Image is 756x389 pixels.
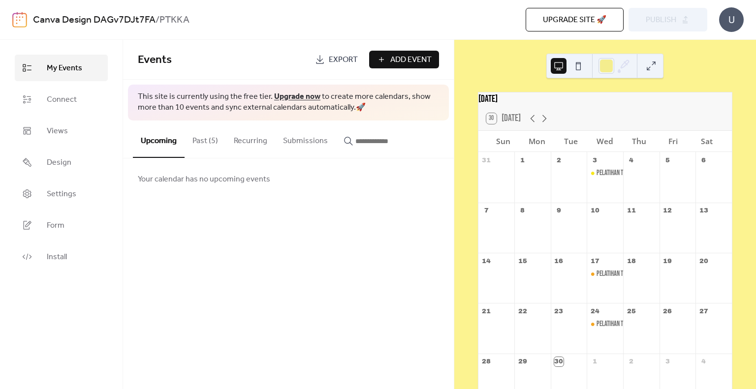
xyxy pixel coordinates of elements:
span: Events [138,49,172,71]
div: Wed [588,131,622,152]
div: 4 [699,357,708,366]
div: 26 [663,307,672,316]
div: Pelatihan Tenaga Kerja Konstruksi Kualifikasi Ahli Seri 23 [587,168,623,178]
div: 22 [518,307,527,316]
div: 2 [554,155,563,164]
div: 15 [518,256,527,265]
div: 3 [663,357,672,366]
b: PTKKA [159,11,189,30]
button: Upgrade site 🚀 [526,8,624,31]
div: 19 [663,256,672,265]
div: 8 [518,206,527,215]
div: Thu [622,131,656,152]
span: Settings [47,188,76,200]
a: Upgrade now [274,89,320,104]
span: My Events [47,62,82,74]
span: Add Event [390,54,432,66]
a: Design [15,149,108,176]
div: Fri [656,131,690,152]
span: Connect [47,94,77,106]
div: Sat [690,131,724,152]
div: 18 [627,256,635,265]
span: This site is currently using the free tier. to create more calendars, show more than 10 events an... [138,91,439,114]
div: 2 [627,357,635,366]
div: 29 [518,357,527,366]
button: Past (5) [185,120,226,157]
div: 24 [591,307,599,316]
a: Install [15,243,108,270]
div: Sun [486,131,520,152]
button: Submissions [275,120,336,157]
div: 21 [482,307,491,316]
a: Views [15,118,108,144]
img: logo [12,12,27,28]
span: Your calendar has no upcoming events [138,174,270,185]
span: Install [47,251,67,263]
div: 4 [627,155,635,164]
b: / [156,11,159,30]
span: Views [47,125,68,137]
div: Pelatihan Tenaga Kerja Konstruksi Kualifikasi Ahli Seri 23 [597,168,735,178]
div: Pelatihan Tenaga Kerja Konstruksi Kualifikasi Ahli Seri 25 [597,319,735,329]
div: Mon [520,131,554,152]
div: 25 [627,307,635,316]
button: Recurring [226,120,275,157]
div: 31 [482,155,491,164]
div: 28 [482,357,491,366]
div: Pelatihan Tenaga Kerja Konstruksi Kualifikasi Ahli Seri 25 [587,319,623,329]
div: 9 [554,206,563,215]
div: 5 [663,155,672,164]
button: Add Event [369,51,439,68]
a: Settings [15,180,108,207]
span: Export [329,54,358,66]
div: 14 [482,256,491,265]
div: Pelatihan Tenaga Kerja Konstruksi Kualifikasi Ahli Seri 24 [597,269,735,279]
div: 16 [554,256,563,265]
div: Tue [554,131,588,152]
div: 10 [591,206,599,215]
div: 23 [554,307,563,316]
div: 1 [518,155,527,164]
div: 12 [663,206,672,215]
span: Form [47,220,64,232]
div: 30 [554,357,563,366]
a: Connect [15,86,108,113]
span: Upgrade site 🚀 [543,14,606,26]
div: Pelatihan Tenaga Kerja Konstruksi Kualifikasi Ahli Seri 24 [587,269,623,279]
a: My Events [15,55,108,81]
div: 6 [699,155,708,164]
div: 11 [627,206,635,215]
div: 20 [699,256,708,265]
div: [DATE] [478,92,732,107]
span: Design [47,157,71,169]
div: 27 [699,307,708,316]
div: 17 [591,256,599,265]
div: 7 [482,206,491,215]
a: Form [15,212,108,239]
div: 13 [699,206,708,215]
button: Upcoming [133,120,185,158]
div: 1 [591,357,599,366]
div: 3 [591,155,599,164]
div: U [719,7,744,32]
a: Export [308,51,365,68]
a: Canva Design DAGv7DJt7FA [33,11,156,30]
